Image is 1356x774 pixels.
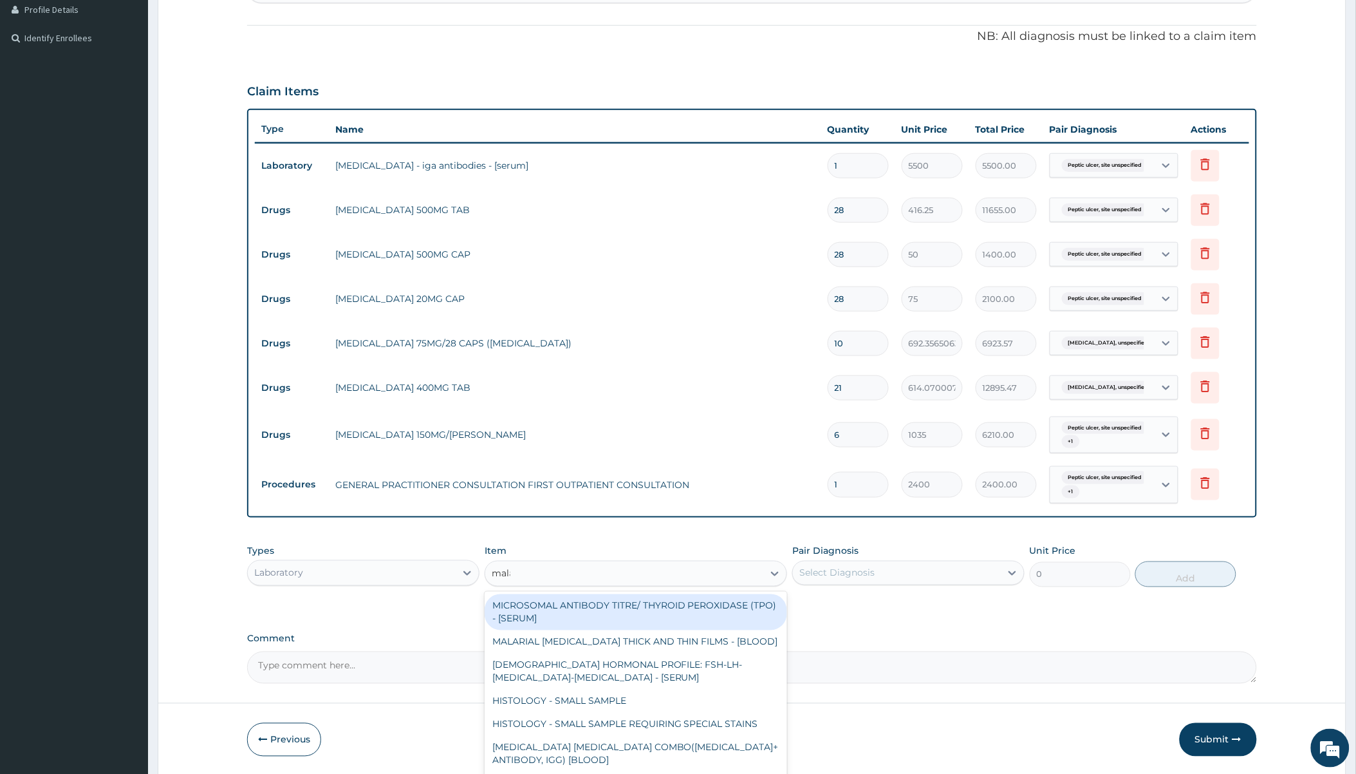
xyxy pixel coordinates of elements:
[1185,117,1249,142] th: Actions
[1062,486,1080,498] span: + 1
[1043,117,1185,142] th: Pair Diagnosis
[821,117,895,142] th: Quantity
[329,153,821,178] td: [MEDICAL_DATA] - iga antibodies - [serum]
[1062,381,1155,394] span: [MEDICAL_DATA], unspecified
[247,546,274,557] label: Types
[255,243,329,267] td: Drugs
[247,28,1256,45] p: NB: All diagnosis must be linked to a claim item
[485,654,787,690] div: [DEMOGRAPHIC_DATA] HORMONAL PROFILE: FSH-LH-[MEDICAL_DATA]-[MEDICAL_DATA] - [SERUM]
[255,423,329,447] td: Drugs
[255,376,329,400] td: Drugs
[329,330,821,356] td: [MEDICAL_DATA] 75MG/28 CAPS ([MEDICAL_DATA])
[329,375,821,401] td: [MEDICAL_DATA] 400MG TAB
[1062,159,1149,172] span: Peptic ulcer, site unspecified
[329,241,821,267] td: [MEDICAL_DATA] 500MG CAP
[254,567,303,580] div: Laboratory
[485,594,787,630] div: MICROSOMAL ANTIBODY TITRE/ THYROID PEROXIDASE (TPO) - [SERUM]
[255,287,329,311] td: Drugs
[329,197,821,223] td: [MEDICAL_DATA] 500MG TAB
[1062,422,1149,435] span: Peptic ulcer, site unspecified
[247,723,321,757] button: Previous
[255,332,329,355] td: Drugs
[485,690,787,713] div: HISTOLOGY - SMALL SAMPLE
[211,6,242,37] div: Minimize live chat window
[24,64,52,97] img: d_794563401_company_1708531726252_794563401
[75,162,178,292] span: We're online!
[1030,545,1076,558] label: Unit Price
[6,352,245,397] textarea: Type your message and hit 'Enter'
[1062,203,1149,216] span: Peptic ulcer, site unspecified
[485,713,787,736] div: HISTOLOGY - SMALL SAMPLE REQUIRING SPECIAL STAINS
[329,117,821,142] th: Name
[67,72,216,89] div: Chat with us now
[255,198,329,222] td: Drugs
[485,630,787,654] div: MALARIAL [MEDICAL_DATA] THICK AND THIN FILMS - [BLOOD]
[1135,562,1236,587] button: Add
[329,422,821,448] td: [MEDICAL_DATA] 150MG/[PERSON_NAME]
[485,545,506,558] label: Item
[255,154,329,178] td: Laboratory
[799,567,875,580] div: Select Diagnosis
[255,473,329,496] td: Procedures
[1180,723,1257,757] button: Submit
[1062,292,1149,305] span: Peptic ulcer, site unspecified
[792,545,859,558] label: Pair Diagnosis
[247,634,1256,645] label: Comment
[969,117,1043,142] th: Total Price
[329,286,821,312] td: [MEDICAL_DATA] 20MG CAP
[1062,471,1149,484] span: Peptic ulcer, site unspecified
[255,117,329,141] th: Type
[485,736,787,772] div: [MEDICAL_DATA] [MEDICAL_DATA] COMBO([MEDICAL_DATA]+ ANTIBODY, IGG) [BLOOD]
[329,472,821,498] td: GENERAL PRACTITIONER CONSULTATION FIRST OUTPATIENT CONSULTATION
[895,117,969,142] th: Unit Price
[1062,435,1080,448] span: + 1
[1062,248,1149,261] span: Peptic ulcer, site unspecified
[1062,337,1155,350] span: [MEDICAL_DATA], unspecified
[247,85,319,99] h3: Claim Items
